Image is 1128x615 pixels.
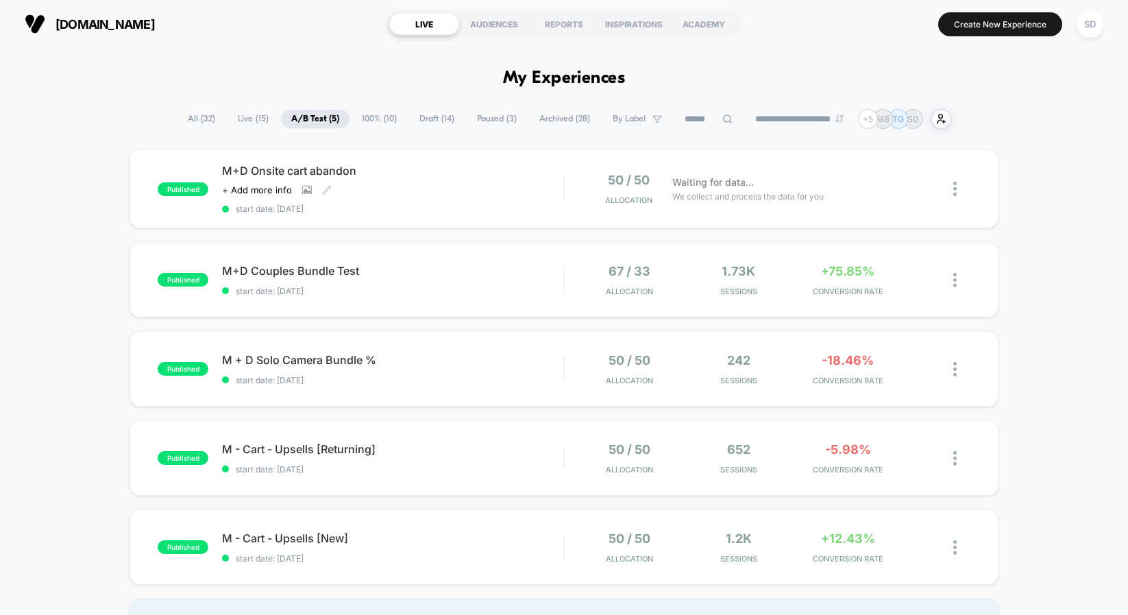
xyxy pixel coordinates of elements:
span: Paused ( 3 ) [467,110,527,128]
span: 67 / 33 [609,264,650,278]
span: 50 / 50 [609,442,650,457]
span: 50 / 50 [608,173,650,187]
span: 50 / 50 [609,353,650,367]
div: AUDIENCES [459,13,529,35]
span: Allocation [606,376,653,385]
span: By Label [613,114,646,124]
img: close [953,182,957,196]
span: M + D Solo Camera Bundle % [222,353,563,367]
span: M+D Onsite cart abandon [222,164,563,178]
div: REPORTS [529,13,599,35]
div: SD [1077,11,1103,38]
span: 652 [727,442,750,457]
span: -5.98% [825,442,871,457]
img: close [953,451,957,466]
p: MB [876,114,890,124]
span: M - Cart - Upsells [Returning] [222,442,563,456]
span: published [158,182,208,196]
span: 50 / 50 [609,531,650,546]
span: A/B Test ( 5 ) [281,110,350,128]
span: Allocation [606,554,653,564]
span: CONVERSION RATE [797,287,900,296]
span: 1.2k [726,531,752,546]
span: Sessions [687,376,790,385]
span: -18.46% [822,353,874,367]
span: published [158,362,208,376]
span: start date: [DATE] [222,204,563,214]
span: +75.85% [821,264,874,278]
span: published [158,273,208,287]
span: Sessions [687,465,790,474]
button: SD [1072,10,1107,38]
span: CONVERSION RATE [797,465,900,474]
span: CONVERSION RATE [797,554,900,564]
div: INSPIRATIONS [599,13,669,35]
span: Live ( 15 ) [228,110,279,128]
span: Allocation [606,287,653,296]
span: [DOMAIN_NAME] [56,17,155,32]
span: Sessions [687,287,790,296]
span: start date: [DATE] [222,553,563,564]
span: Allocation [605,195,652,205]
h1: My Experiences [503,69,626,88]
span: M - Cart - Upsells [New] [222,531,563,545]
button: Create New Experience [938,12,1062,36]
span: 100% ( 10 ) [352,110,407,128]
span: start date: [DATE] [222,464,563,474]
span: Sessions [687,554,790,564]
span: M+D Couples Bundle Test [222,264,563,278]
span: +12.43% [821,531,875,546]
div: ACADEMY [669,13,739,35]
span: Allocation [606,465,653,474]
img: close [953,273,957,287]
span: Draft ( 14 ) [409,110,465,128]
div: LIVE [389,13,459,35]
span: start date: [DATE] [222,286,563,296]
span: Archived ( 28 ) [529,110,600,128]
span: CONVERSION RATE [797,376,900,385]
span: 242 [727,353,750,367]
span: published [158,540,208,554]
span: Waiting for data... [672,175,754,190]
span: All ( 32 ) [177,110,225,128]
p: SD [907,114,919,124]
img: end [835,114,844,123]
img: close [953,540,957,555]
span: + Add more info [222,184,292,195]
div: + 5 [858,109,878,129]
span: start date: [DATE] [222,375,563,385]
span: published [158,451,208,465]
span: We collect and process the data for you [672,190,824,203]
span: 1.73k [722,264,755,278]
p: TG [892,114,904,124]
img: Visually logo [25,14,45,34]
img: close [953,362,957,376]
button: [DOMAIN_NAME] [21,13,159,35]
